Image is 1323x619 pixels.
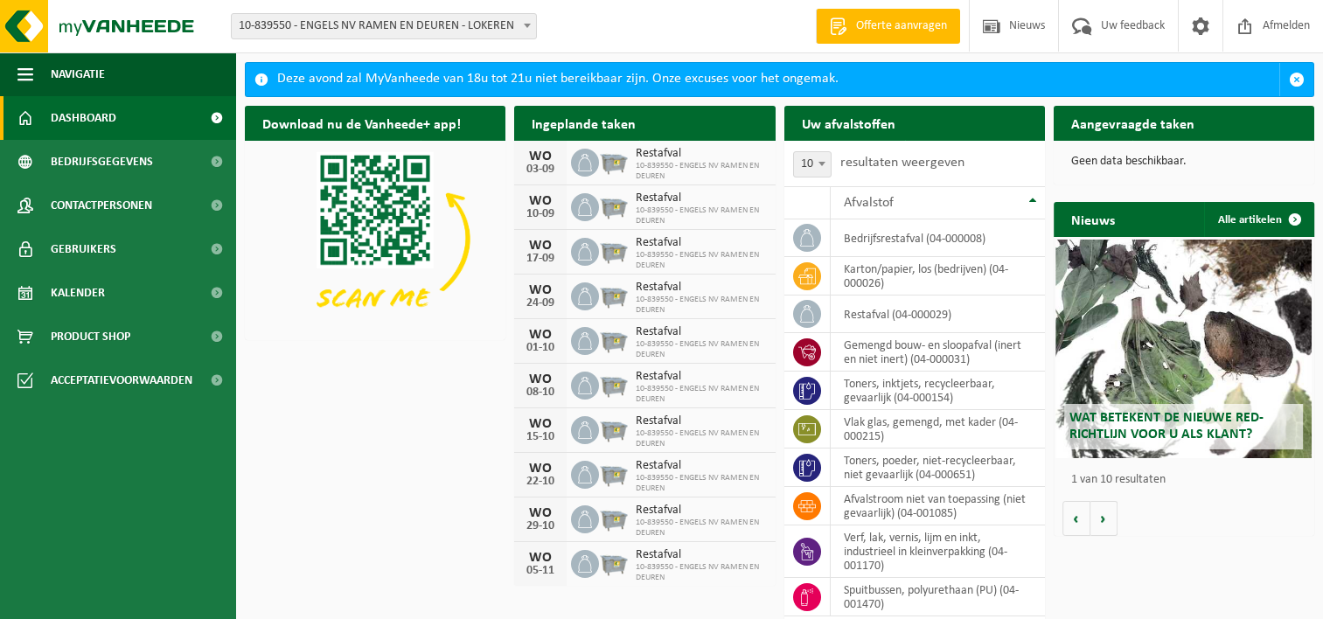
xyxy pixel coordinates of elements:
[1071,156,1297,168] p: Geen data beschikbaar.
[245,106,478,140] h2: Download nu de Vanheede+ app!
[523,565,558,577] div: 05-11
[831,578,1045,616] td: spuitbussen, polyurethaan (PU) (04-001470)
[793,151,832,177] span: 10
[636,325,766,339] span: Restafval
[277,63,1279,96] div: Deze avond zal MyVanheede van 18u tot 21u niet bereikbaar zijn. Onze excuses voor het ongemak.
[636,414,766,428] span: Restafval
[636,504,766,518] span: Restafval
[599,414,629,443] img: WB-2500-GAL-GY-01
[784,106,913,140] h2: Uw afvalstoffen
[636,384,766,405] span: 10-839550 - ENGELS NV RAMEN EN DEUREN
[794,152,831,177] span: 10
[523,462,558,476] div: WO
[636,339,766,360] span: 10-839550 - ENGELS NV RAMEN EN DEUREN
[1069,411,1264,442] span: Wat betekent de nieuwe RED-richtlijn voor u als klant?
[51,52,105,96] span: Navigatie
[636,518,766,539] span: 10-839550 - ENGELS NV RAMEN EN DEUREN
[523,417,558,431] div: WO
[831,333,1045,372] td: gemengd bouw- en sloopafval (inert en niet inert) (04-000031)
[831,487,1045,525] td: afvalstroom niet van toepassing (niet gevaarlijk) (04-001085)
[636,295,766,316] span: 10-839550 - ENGELS NV RAMEN EN DEUREN
[636,473,766,494] span: 10-839550 - ENGELS NV RAMEN EN DEUREN
[51,227,116,271] span: Gebruikers
[245,141,505,337] img: Download de VHEPlus App
[636,161,766,182] span: 10-839550 - ENGELS NV RAMEN EN DEUREN
[636,191,766,205] span: Restafval
[831,372,1045,410] td: toners, inktjets, recycleerbaar, gevaarlijk (04-000154)
[636,370,766,384] span: Restafval
[51,271,105,315] span: Kalender
[1054,106,1212,140] h2: Aangevraagde taken
[51,96,116,140] span: Dashboard
[51,184,152,227] span: Contactpersonen
[636,562,766,583] span: 10-839550 - ENGELS NV RAMEN EN DEUREN
[51,140,153,184] span: Bedrijfsgegevens
[523,239,558,253] div: WO
[523,372,558,386] div: WO
[816,9,960,44] a: Offerte aanvragen
[1054,202,1132,236] h2: Nieuws
[523,520,558,532] div: 29-10
[523,283,558,297] div: WO
[1062,501,1090,536] button: Vorige
[831,525,1045,578] td: verf, lak, vernis, lijm en inkt, industrieel in kleinverpakking (04-001170)
[599,458,629,488] img: WB-2500-GAL-GY-01
[599,235,629,265] img: WB-2500-GAL-GY-01
[599,547,629,577] img: WB-2500-GAL-GY-01
[599,369,629,399] img: WB-2500-GAL-GY-01
[523,328,558,342] div: WO
[523,297,558,309] div: 24-09
[852,17,951,35] span: Offerte aanvragen
[1056,240,1312,458] a: Wat betekent de nieuwe RED-richtlijn voor u als klant?
[599,324,629,354] img: WB-2500-GAL-GY-01
[523,253,558,265] div: 17-09
[51,315,130,358] span: Product Shop
[636,205,766,226] span: 10-839550 - ENGELS NV RAMEN EN DEUREN
[599,280,629,309] img: WB-2500-GAL-GY-01
[831,219,1045,257] td: bedrijfsrestafval (04-000008)
[1204,202,1313,237] a: Alle artikelen
[1071,474,1306,486] p: 1 van 10 resultaten
[523,386,558,399] div: 08-10
[636,236,766,250] span: Restafval
[51,358,192,402] span: Acceptatievoorwaarden
[523,163,558,176] div: 03-09
[844,196,894,210] span: Afvalstof
[523,551,558,565] div: WO
[514,106,653,140] h2: Ingeplande taken
[636,459,766,473] span: Restafval
[523,506,558,520] div: WO
[840,156,964,170] label: resultaten weergeven
[831,410,1045,449] td: vlak glas, gemengd, met kader (04-000215)
[636,548,766,562] span: Restafval
[599,146,629,176] img: WB-2500-GAL-GY-01
[523,194,558,208] div: WO
[1090,501,1118,536] button: Volgende
[831,449,1045,487] td: toners, poeder, niet-recycleerbaar, niet gevaarlijk (04-000651)
[523,431,558,443] div: 15-10
[831,296,1045,333] td: restafval (04-000029)
[636,250,766,271] span: 10-839550 - ENGELS NV RAMEN EN DEUREN
[523,342,558,354] div: 01-10
[523,208,558,220] div: 10-09
[831,257,1045,296] td: karton/papier, los (bedrijven) (04-000026)
[599,503,629,532] img: WB-2500-GAL-GY-01
[523,476,558,488] div: 22-10
[232,14,536,38] span: 10-839550 - ENGELS NV RAMEN EN DEUREN - LOKEREN
[636,147,766,161] span: Restafval
[599,191,629,220] img: WB-2500-GAL-GY-01
[523,150,558,163] div: WO
[636,428,766,449] span: 10-839550 - ENGELS NV RAMEN EN DEUREN
[636,281,766,295] span: Restafval
[231,13,537,39] span: 10-839550 - ENGELS NV RAMEN EN DEUREN - LOKEREN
